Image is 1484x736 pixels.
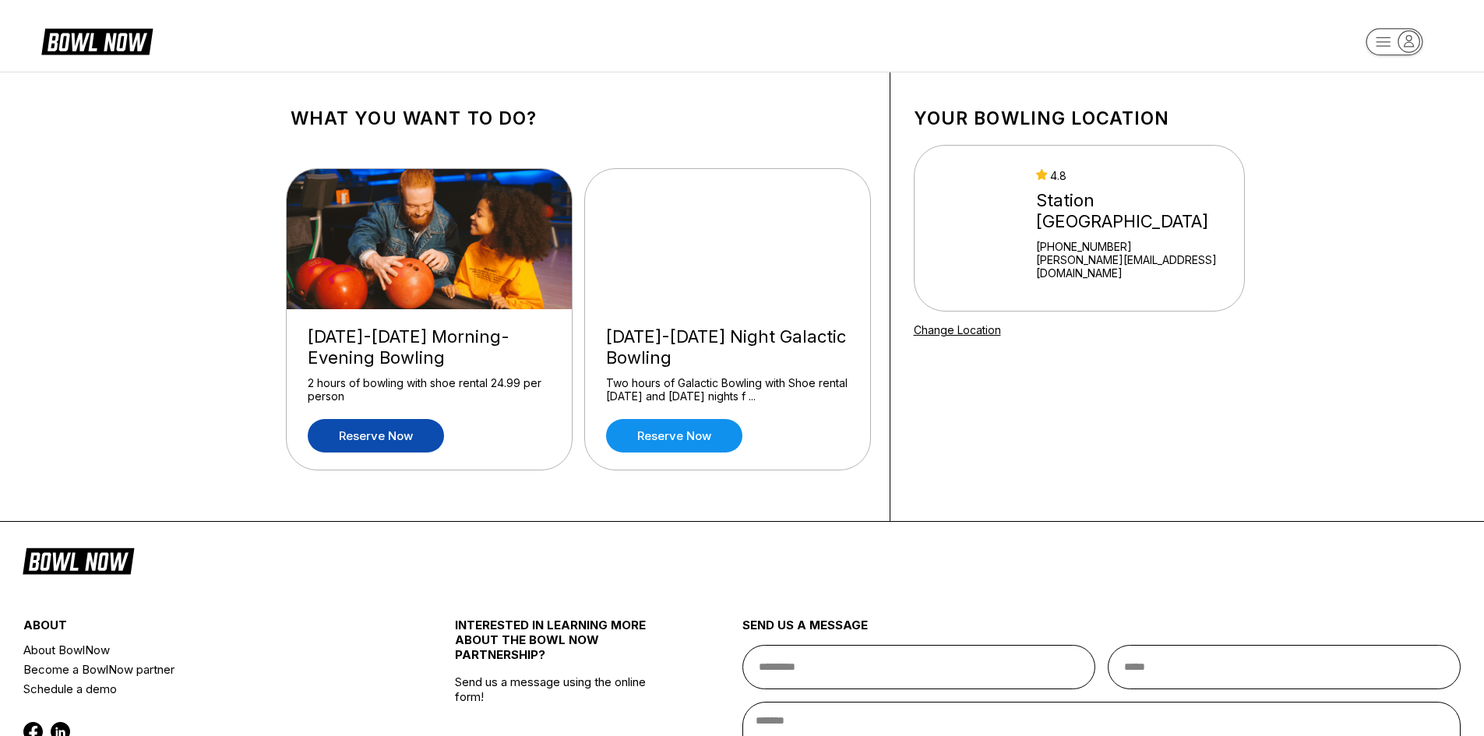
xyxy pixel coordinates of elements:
img: Friday-Sunday Morning-Evening Bowling [287,169,573,309]
div: [DATE]-[DATE] Morning-Evening Bowling [308,326,551,368]
div: INTERESTED IN LEARNING MORE ABOUT THE BOWL NOW PARTNERSHIP? [455,618,671,674]
a: [PERSON_NAME][EMAIL_ADDRESS][DOMAIN_NAME] [1036,253,1237,280]
div: Two hours of Galactic Bowling with Shoe rental [DATE] and [DATE] nights f ... [606,376,849,403]
a: Schedule a demo [23,679,382,699]
div: 2 hours of bowling with shoe rental 24.99 per person [308,376,551,403]
div: [PHONE_NUMBER] [1036,240,1237,253]
img: Station 300 Bluffton [935,170,1023,287]
div: send us a message [742,618,1461,645]
a: Become a BowlNow partner [23,660,382,679]
h1: Your bowling location [914,107,1245,129]
h1: What you want to do? [291,107,866,129]
div: 4.8 [1036,169,1237,182]
a: Change Location [914,323,1001,336]
a: About BowlNow [23,640,382,660]
img: Friday-Saturday Night Galactic Bowling [585,169,872,309]
div: [DATE]-[DATE] Night Galactic Bowling [606,326,849,368]
a: Reserve now [606,419,742,453]
div: Station [GEOGRAPHIC_DATA] [1036,190,1237,232]
div: about [23,618,382,640]
a: Reserve now [308,419,444,453]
